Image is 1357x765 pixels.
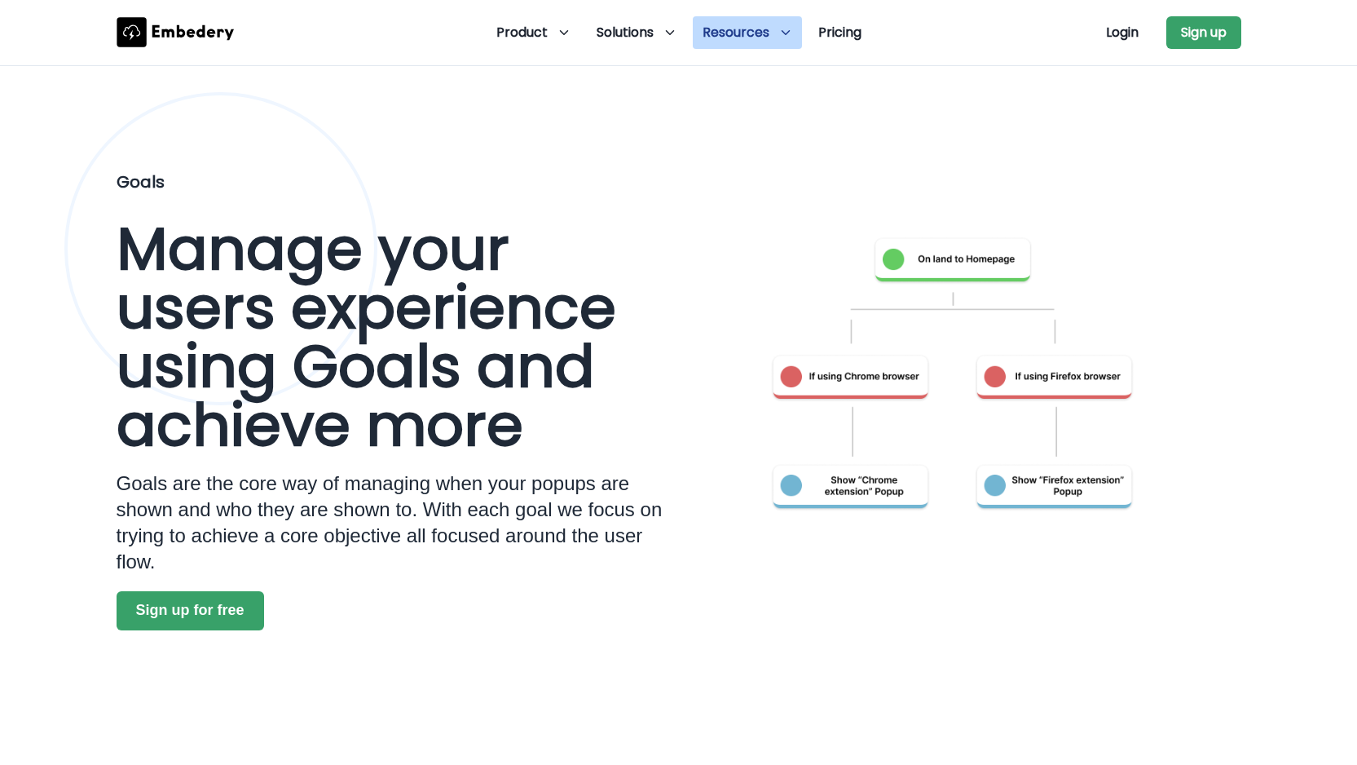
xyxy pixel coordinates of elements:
[1166,16,1241,49] button: Sign up
[597,23,654,42] span: Solutions
[496,23,548,42] span: Product
[117,219,664,454] h1: Manage your users experience using Goals and achieve more
[703,23,769,42] span: Resources
[117,471,664,575] h4: Goals are the core way of managing when your popups are shown and who they are shown to. With eac...
[117,603,264,617] a: Sign up for free
[749,184,1157,591] img: Goal flow diagram
[117,161,165,203] h3: Goals
[1085,16,1160,49] button: Login
[808,16,871,49] a: Pricing
[117,591,264,630] button: Sign up for free
[818,23,861,42] span: Pricing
